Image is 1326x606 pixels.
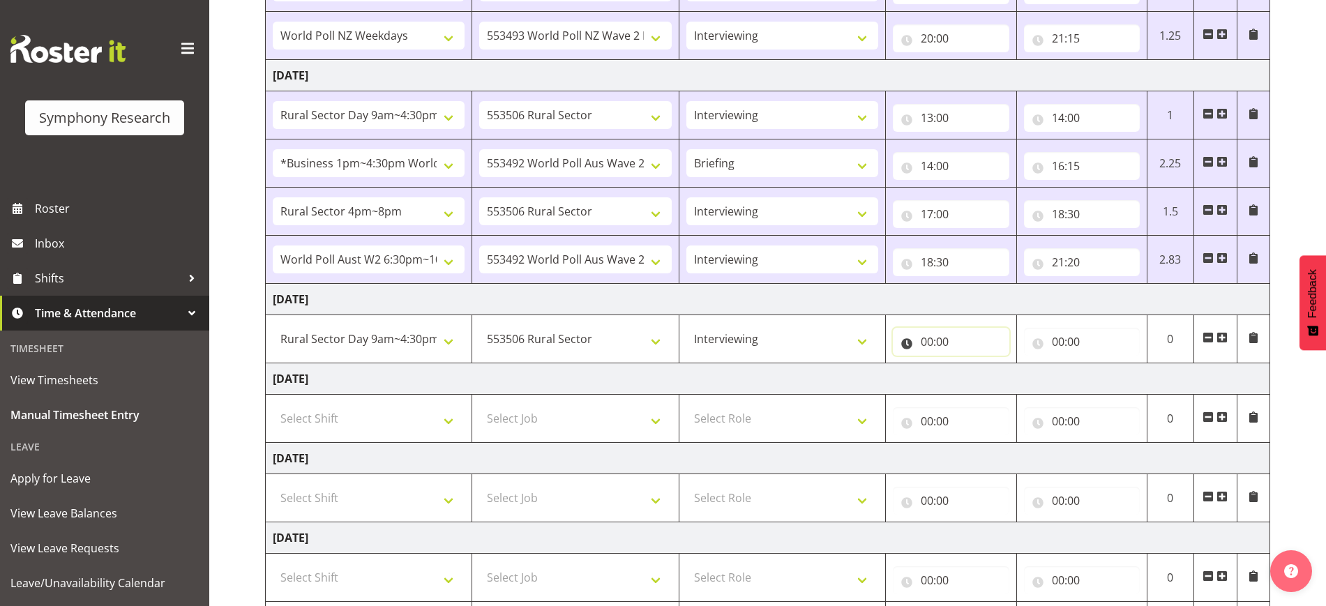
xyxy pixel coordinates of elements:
[893,104,1009,132] input: Click to select...
[1147,395,1193,443] td: 0
[893,248,1009,276] input: Click to select...
[893,24,1009,52] input: Click to select...
[893,407,1009,435] input: Click to select...
[1024,328,1140,356] input: Click to select...
[35,198,202,219] span: Roster
[893,328,1009,356] input: Click to select...
[3,334,206,363] div: Timesheet
[1024,104,1140,132] input: Click to select...
[1147,474,1193,522] td: 0
[1284,564,1298,578] img: help-xxl-2.png
[3,566,206,600] a: Leave/Unavailability Calendar
[1306,269,1319,318] span: Feedback
[10,370,199,391] span: View Timesheets
[1147,315,1193,363] td: 0
[3,363,206,397] a: View Timesheets
[10,538,199,559] span: View Leave Requests
[893,152,1009,180] input: Click to select...
[39,107,170,128] div: Symphony Research
[35,303,181,324] span: Time & Attendance
[3,496,206,531] a: View Leave Balances
[266,522,1270,554] td: [DATE]
[1147,188,1193,236] td: 1.5
[3,432,206,461] div: Leave
[1024,200,1140,228] input: Click to select...
[10,468,199,489] span: Apply for Leave
[1147,12,1193,60] td: 1.25
[1147,554,1193,602] td: 0
[1147,236,1193,284] td: 2.83
[3,531,206,566] a: View Leave Requests
[1147,139,1193,188] td: 2.25
[10,503,199,524] span: View Leave Balances
[1147,91,1193,139] td: 1
[1024,24,1140,52] input: Click to select...
[10,573,199,593] span: Leave/Unavailability Calendar
[3,397,206,432] a: Manual Timesheet Entry
[893,487,1009,515] input: Click to select...
[266,60,1270,91] td: [DATE]
[10,404,199,425] span: Manual Timesheet Entry
[1299,255,1326,350] button: Feedback - Show survey
[266,363,1270,395] td: [DATE]
[35,233,202,254] span: Inbox
[266,443,1270,474] td: [DATE]
[10,35,126,63] img: Rosterit website logo
[1024,566,1140,594] input: Click to select...
[1024,407,1140,435] input: Click to select...
[266,284,1270,315] td: [DATE]
[35,268,181,289] span: Shifts
[3,461,206,496] a: Apply for Leave
[1024,152,1140,180] input: Click to select...
[1024,248,1140,276] input: Click to select...
[893,566,1009,594] input: Click to select...
[893,200,1009,228] input: Click to select...
[1024,487,1140,515] input: Click to select...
